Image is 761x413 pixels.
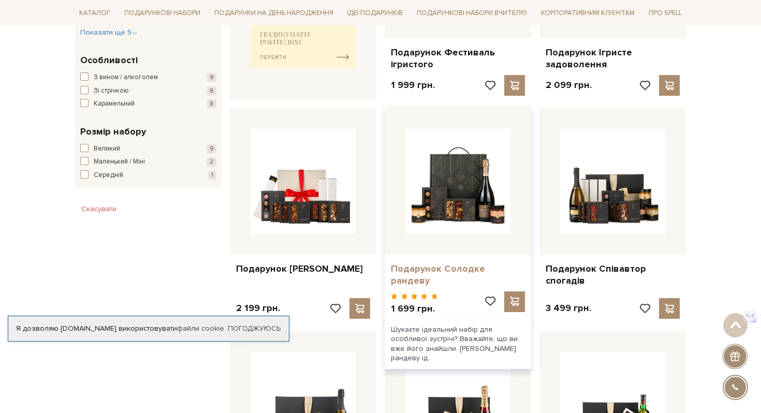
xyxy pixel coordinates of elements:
p: 3 499 грн. [546,302,591,314]
p: 1 999 грн. [391,79,435,91]
span: 9 [207,73,216,82]
p: 2 099 грн. [546,79,592,91]
span: Маленький / Міні [94,157,145,167]
div: Шукаєте ідеальний набір для особливої зустрічі? Вважайте, що ви вже його знайшли. [PERSON_NAME] р... [385,319,531,369]
span: 2 [207,157,216,166]
button: Карамельний 8 [80,99,216,109]
span: 6 [207,86,216,95]
span: 9 [207,144,216,153]
a: Подарунки на День народження [210,5,338,21]
span: Особливості [80,53,138,67]
span: З вином / алкоголем [94,72,158,83]
a: файли cookie [177,324,224,333]
a: Подарункові набори Вчителю [413,4,531,22]
button: Маленький / Міні 2 [80,157,216,167]
button: З вином / алкоголем 9 [80,72,216,83]
span: 1 [208,171,216,180]
a: Корпоративним клієнтам [537,5,639,21]
span: Карамельний [94,99,135,109]
div: Я дозволяю [DOMAIN_NAME] використовувати [8,324,289,333]
a: Ідеї подарунків [343,5,407,21]
p: 2 199 грн. [236,302,280,314]
a: Каталог [75,5,114,21]
a: Подарункові набори [120,5,204,21]
a: Погоджуюсь [228,324,281,333]
p: 1 699 грн. [391,303,438,315]
span: Великий [94,144,120,154]
span: Показати ще 5 [80,28,138,37]
a: Подарунок Співавтор спогадів [546,263,680,287]
a: Про Spell [645,5,686,21]
span: Розмір набору [80,125,146,139]
a: Подарунок Ігристе задоволення [546,47,680,71]
a: Подарунок [PERSON_NAME] [236,263,370,275]
button: Великий 9 [80,144,216,154]
button: Скасувати [75,201,123,217]
span: Середній [94,170,123,181]
a: Подарунок Фестиваль ігристого [391,47,525,71]
button: Зі стрічкою 6 [80,86,216,96]
button: Показати ще 5 [80,27,138,38]
button: Середній 1 [80,170,216,181]
span: 8 [207,99,216,108]
a: Подарунок Солодке рандеву [391,263,525,287]
span: Зі стрічкою [94,86,129,96]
